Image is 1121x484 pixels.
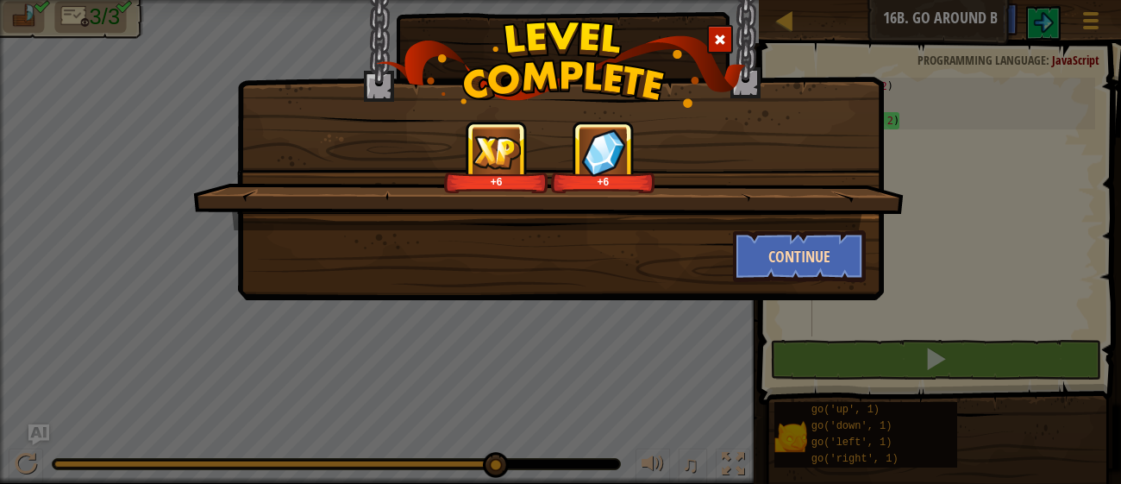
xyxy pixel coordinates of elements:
[581,129,626,176] img: reward_icon_gems.png
[473,135,521,169] img: reward_icon_xp.png
[554,175,652,188] div: +6
[448,175,545,188] div: +6
[376,21,746,108] img: level_complete.png
[733,230,867,282] button: Continue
